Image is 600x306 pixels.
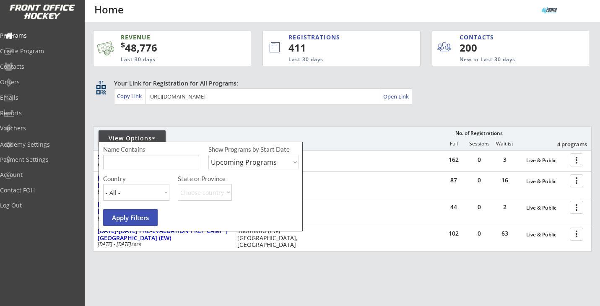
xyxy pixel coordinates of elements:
div: CONTACTS [460,33,498,41]
div: Your Link for Registration for All Programs: [114,79,566,88]
div: Waitlist [492,141,517,147]
div: 0 [467,157,492,163]
div: View Options [99,134,166,143]
div: REGISTRATIONS [288,33,383,41]
div: 162 [441,157,466,163]
div: Live & Public [526,179,566,184]
em: 2025 [131,241,141,247]
div: REVENUE [121,33,212,41]
button: more_vert [570,174,583,187]
button: more_vert [570,201,583,214]
div: [DATE] - [DATE] [98,162,226,167]
div: Live & Public [526,232,566,238]
div: [DATE] - [DATE] [98,189,226,194]
div: [DATE]-[DATE] PRE-EVALUATION PREP CAMP | [GEOGRAPHIC_DATA] (EW) [98,228,229,242]
div: 2 [492,204,517,210]
div: qr [96,79,106,85]
div: Copy Link [117,92,143,100]
div: No. of Registrations [453,130,505,136]
div: Sessions [467,141,492,147]
div: 0 [467,204,492,210]
div: 3 [492,157,517,163]
div: 0 [467,177,492,183]
div: Show Programs by Start Date [208,146,298,153]
button: Apply Filters [103,209,158,226]
div: Southland (EW) [GEOGRAPHIC_DATA], [GEOGRAPHIC_DATA] [237,228,303,249]
div: 4 programs [543,140,587,148]
sup: $ [121,40,125,50]
div: 16 [492,177,517,183]
div: 411 [288,41,392,55]
div: [DATE]-[DATE] PRE-EVALUATION PREP CAMP | [PERSON_NAME] (KB) [98,201,229,215]
div: 200 [460,41,511,55]
div: Live & Public [526,158,566,163]
div: Name Contains [103,146,169,153]
a: Open Link [383,91,410,102]
div: 48,776 [121,41,224,55]
div: 63 [492,231,517,236]
div: Live & Public [526,205,566,211]
div: New in Last 30 days [460,56,551,63]
div: Last 30 days [288,56,386,63]
div: 44 [441,204,466,210]
div: [DATE] - [DATE] [98,215,226,220]
button: more_vert [570,228,583,241]
div: Country [103,176,169,182]
div: Open Link [383,93,410,100]
div: 102 [441,231,466,236]
div: 87 [441,177,466,183]
div: 0 [467,231,492,236]
div: [DATE]-[DATE] PRE-EVALUATION PREP CAMP | [GEOGRAPHIC_DATA] [98,174,229,189]
div: SUMMER SELECTS SWAG ORDER [98,153,229,161]
button: qr_code [95,83,107,96]
div: [DATE] - [DATE] [98,242,226,247]
div: Full [441,141,466,147]
button: more_vert [570,153,583,166]
div: State or Province [178,176,298,182]
div: Last 30 days [121,56,212,63]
